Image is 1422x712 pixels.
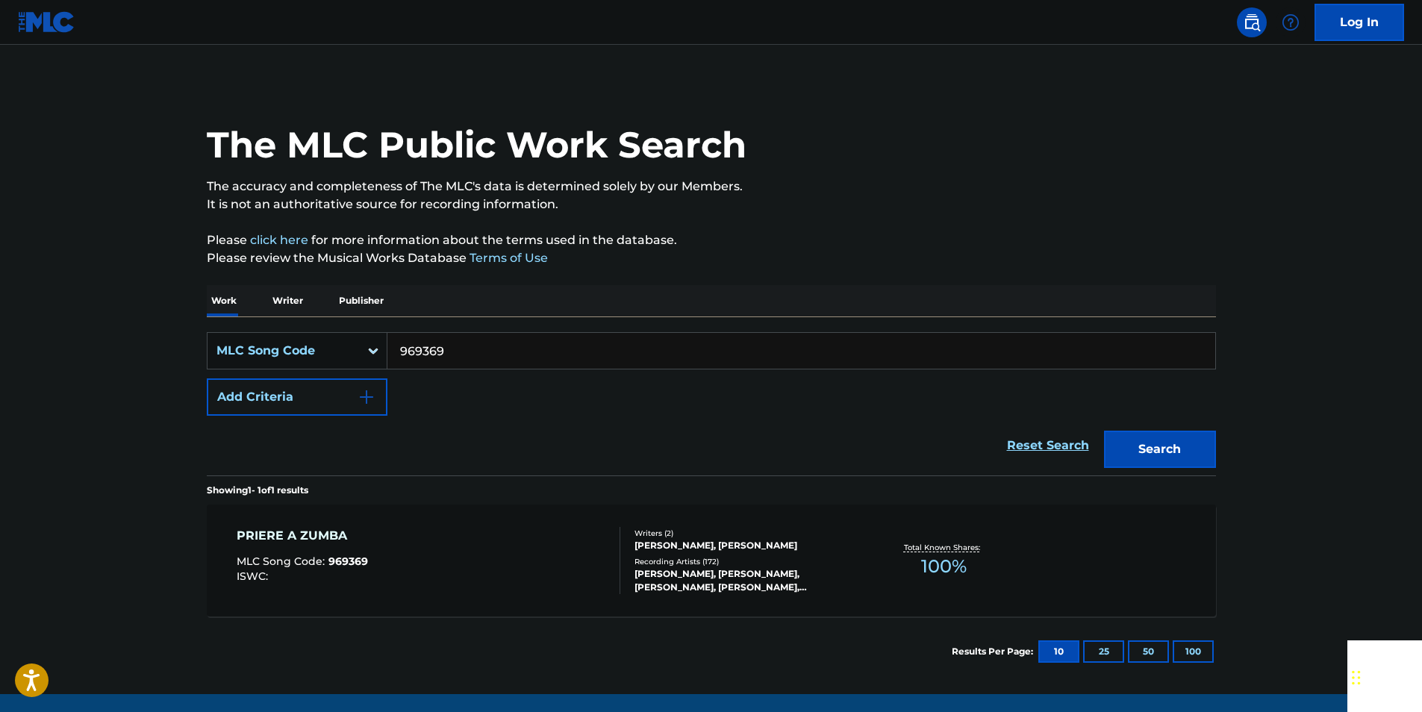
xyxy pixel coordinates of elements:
[1276,7,1306,37] div: Help
[328,555,368,568] span: 969369
[268,285,308,316] p: Writer
[207,484,308,497] p: Showing 1 - 1 of 1 results
[207,249,1216,267] p: Please review the Musical Works Database
[1243,13,1261,31] img: search
[1237,7,1267,37] a: Public Search
[216,342,351,360] div: MLC Song Code
[358,388,375,406] img: 9d2ae6d4665cec9f34b9.svg
[207,196,1216,213] p: It is not an authoritative source for recording information.
[334,285,388,316] p: Publisher
[634,539,860,552] div: [PERSON_NAME], [PERSON_NAME]
[207,505,1216,616] a: PRIERE A ZUMBAMLC Song Code:969369ISWC:Writers (2)[PERSON_NAME], [PERSON_NAME]Recording Artists (...
[207,178,1216,196] p: The accuracy and completeness of The MLC's data is determined solely by our Members.
[1038,640,1079,663] button: 10
[207,285,241,316] p: Work
[952,645,1037,658] p: Results Per Page:
[237,569,272,583] span: ISWC :
[207,332,1216,475] form: Search Form
[1104,431,1216,468] button: Search
[921,553,967,580] span: 100 %
[904,542,984,553] p: Total Known Shares:
[1347,640,1422,712] iframe: Chat Widget
[237,527,368,545] div: PRIERE A ZUMBA
[1315,4,1404,41] a: Log In
[1083,640,1124,663] button: 25
[18,11,75,33] img: MLC Logo
[250,233,308,247] a: click here
[237,555,328,568] span: MLC Song Code :
[634,567,860,594] div: [PERSON_NAME], [PERSON_NAME], [PERSON_NAME], [PERSON_NAME], [PERSON_NAME]
[1000,429,1097,462] a: Reset Search
[1128,640,1169,663] button: 50
[207,122,746,167] h1: The MLC Public Work Search
[634,528,860,539] div: Writers ( 2 )
[1282,13,1300,31] img: help
[467,251,548,265] a: Terms of Use
[1352,655,1361,700] div: Drag
[207,231,1216,249] p: Please for more information about the terms used in the database.
[207,378,387,416] button: Add Criteria
[634,556,860,567] div: Recording Artists ( 172 )
[1173,640,1214,663] button: 100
